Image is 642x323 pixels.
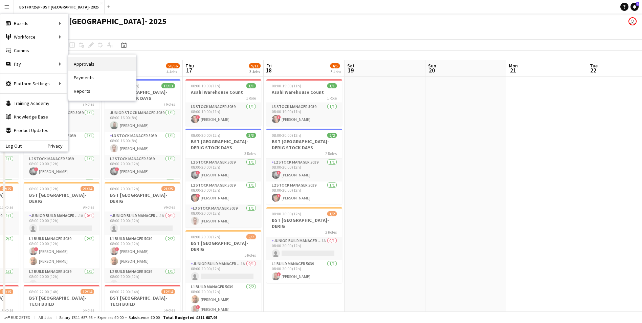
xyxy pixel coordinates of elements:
[105,295,180,307] h3: BST [GEOGRAPHIC_DATA]- TECH BUILD
[185,79,261,126] app-job-card: 08:00-19:00 (11h)1/1Asahi Warehouse Count1 RoleL3 Stock Manager 50391/108:00-19:00 (11h)![PERSON_...
[0,30,68,44] div: Workforce
[277,194,281,198] span: !
[196,305,200,309] span: !
[196,171,200,175] span: !
[249,69,260,74] div: 3 Jobs
[0,17,68,30] div: Boards
[34,247,38,251] span: !
[266,217,342,229] h3: BST [GEOGRAPHIC_DATA]- DERIG
[185,129,261,228] app-job-card: 08:00-20:00 (12h)3/3BST [GEOGRAPHIC_DATA]- DERIG STOCK DAYS3 RolesL2 Stock Manager 50391/108:00-2...
[81,186,94,191] span: 21/24
[105,109,180,132] app-card-role: Junior Stock Manager 50391/108:00-16:00 (8h)[PERSON_NAME]
[83,204,94,210] span: 9 Roles
[24,155,99,178] app-card-role: L2 Stock Manager 50391/108:00-20:00 (12h)![PERSON_NAME]
[266,181,342,204] app-card-role: L2 Stock Manager 50391/108:00-20:00 (12h)![PERSON_NAME]
[272,133,301,138] span: 08:00-20:00 (12h)
[185,240,261,252] h3: BST [GEOGRAPHIC_DATA]- DERIG
[0,96,68,110] a: Training Academy
[266,207,342,283] app-job-card: 08:00-20:00 (12h)1/2BST [GEOGRAPHIC_DATA]- DERIG2 RolesJunior Build Manager 50391A0/108:00-20:00 ...
[628,17,637,25] app-user-avatar: Laura Jamieson
[34,167,38,171] span: !
[14,0,105,14] button: BSTF0725/P- BST [GEOGRAPHIC_DATA]- 2025
[266,138,342,151] h3: BST [GEOGRAPHIC_DATA]- DERIG STOCK DAYS
[24,268,99,291] app-card-role: L2 Build Manager 50391/108:00-20:00 (12h)SAF ONE
[327,95,337,101] span: 1 Role
[105,268,180,291] app-card-role: L2 Build Manager 50391/108:00-20:00 (12h)SAF ONE
[244,253,256,258] span: 5 Roles
[0,124,68,137] a: Product Updates
[246,234,256,239] span: 5/7
[246,95,256,101] span: 1 Role
[191,234,220,239] span: 08:00-20:00 (12h)
[163,315,217,320] span: Total Budgeted £311 687.98
[327,211,337,216] span: 1/2
[161,186,175,191] span: 21/25
[590,63,598,69] span: Tue
[266,63,272,69] span: Fri
[630,3,639,11] a: 1
[48,143,68,149] a: Privacy
[0,57,68,71] div: Pay
[0,44,68,57] a: Comms
[163,307,175,313] span: 5 Roles
[272,83,301,88] span: 08:00-19:00 (11h)
[325,230,337,235] span: 2 Roles
[3,314,31,321] button: Budgeted
[277,272,281,276] span: !
[272,211,301,216] span: 08:00-20:00 (12h)
[167,69,179,74] div: 4 Jobs
[161,289,175,294] span: 12/14
[196,194,200,198] span: !
[0,143,22,149] a: Log Out
[509,63,518,69] span: Mon
[185,89,261,95] h3: Asahi Warehouse Count
[185,204,261,228] app-card-role: L3 Stock Manager 50391/108:00-20:00 (12h)[PERSON_NAME]
[246,133,256,138] span: 3/3
[105,132,180,155] app-card-role: L3 Stock Manager 50391/108:00-16:00 (8h)[PERSON_NAME]
[428,63,436,69] span: Sun
[246,83,256,88] span: 1/1
[508,66,518,74] span: 21
[265,66,272,74] span: 18
[110,289,139,294] span: 08:00-22:00 (14h)
[161,83,175,88] span: 13/13
[327,133,337,138] span: 2/2
[24,212,99,235] app-card-role: Junior Build Manager 50391A0/108:00-20:00 (12h)
[266,79,342,126] div: 08:00-19:00 (11h)1/1Asahi Warehouse Count1 RoleL3 Stock Manager 50391/108:00-19:00 (11h)![PERSON_...
[24,235,99,268] app-card-role: L1 Build Manager 50392/208:00-20:00 (12h)![PERSON_NAME][PERSON_NAME]
[29,186,59,191] span: 08:00-20:00 (12h)
[105,182,180,282] app-job-card: 08:00-20:00 (12h)21/25BST [GEOGRAPHIC_DATA]- DERIG9 RolesJunior Build Manager 50391A0/108:00-20:0...
[5,16,167,26] h1: BSTF0725/P- BST [GEOGRAPHIC_DATA]- 2025
[105,79,180,179] app-job-card: 08:00-20:00 (12h)13/13BST [GEOGRAPHIC_DATA]- DERIG STOCK DAYS7 RolesJunior Stock Manager 50391/10...
[277,171,281,175] span: !
[346,66,355,74] span: 19
[68,57,136,71] a: Approvals
[636,2,639,6] span: 1
[0,110,68,124] a: Knowledge Base
[105,212,180,235] app-card-role: Junior Build Manager 50391A0/108:00-20:00 (12h)
[115,247,119,251] span: !
[266,158,342,181] app-card-role: L2 Stock Manager 50391/108:00-20:00 (12h)![PERSON_NAME]
[29,289,59,294] span: 08:00-22:00 (14h)
[68,84,136,98] a: Reports
[24,182,99,282] app-job-card: 08:00-20:00 (12h)21/24BST [GEOGRAPHIC_DATA]- DERIG9 RolesJunior Build Manager 50391A0/108:00-20:0...
[24,295,99,307] h3: BST [GEOGRAPHIC_DATA]- TECH BUILD
[24,178,99,201] app-card-role: L2 Stock Manager 50391/1
[277,115,281,119] span: !
[331,69,341,74] div: 3 Jobs
[266,129,342,204] app-job-card: 08:00-20:00 (12h)2/2BST [GEOGRAPHIC_DATA]- DERIG STOCK DAYS2 RolesL2 Stock Manager 50391/108:00-2...
[11,315,30,320] span: Budgeted
[163,102,175,107] span: 7 Roles
[185,260,261,283] app-card-role: Junior Build Manager 50391A0/108:00-20:00 (12h)
[0,77,68,90] div: Platform Settings
[347,63,355,69] span: Sat
[249,63,261,68] span: 9/11
[105,192,180,204] h3: BST [GEOGRAPHIC_DATA]- DERIG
